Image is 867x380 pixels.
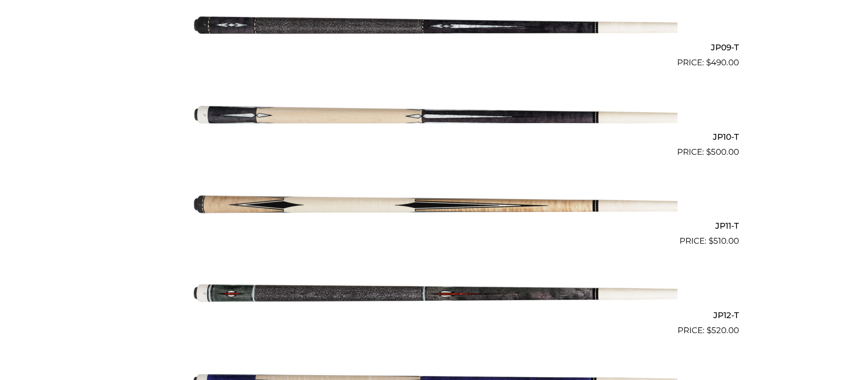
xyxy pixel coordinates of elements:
[189,162,678,244] img: JP11-T
[128,251,739,336] a: JP12-T $520.00
[128,39,739,57] h2: JP09-T
[128,306,739,324] h2: JP12-T
[189,73,678,154] img: JP10-T
[128,217,739,235] h2: JP11-T
[128,162,739,248] a: JP11-T $510.00
[128,73,739,158] a: JP10-T $500.00
[706,58,739,67] bdi: 490.00
[706,147,711,157] span: $
[707,325,711,335] span: $
[706,58,711,67] span: $
[708,236,713,246] span: $
[128,128,739,146] h2: JP10-T
[189,251,678,333] img: JP12-T
[706,147,739,157] bdi: 500.00
[707,325,739,335] bdi: 520.00
[708,236,739,246] bdi: 510.00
